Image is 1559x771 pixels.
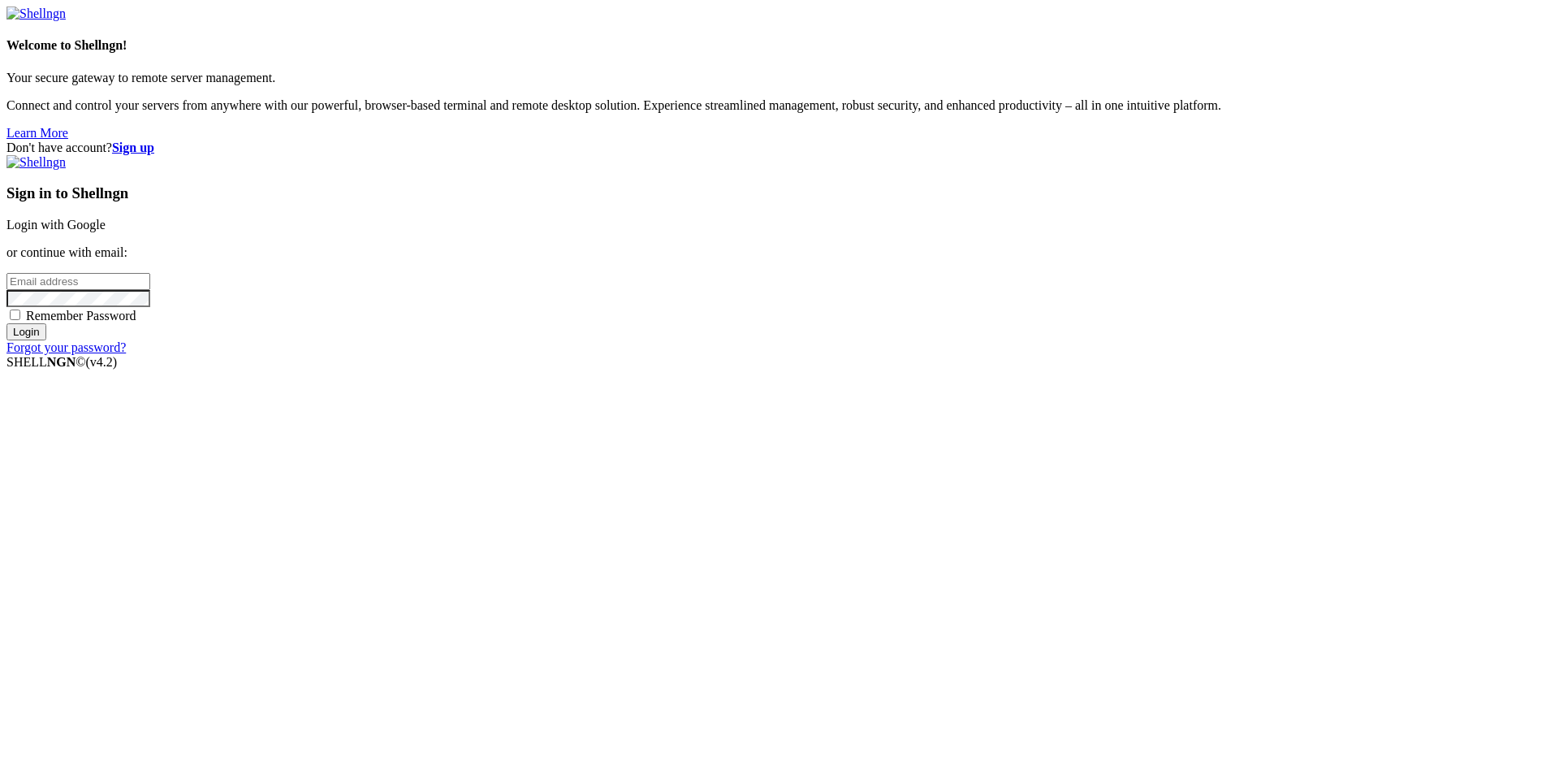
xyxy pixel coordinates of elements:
p: Your secure gateway to remote server management. [6,71,1553,85]
input: Email address [6,273,150,290]
img: Shellngn [6,6,66,21]
b: NGN [47,355,76,369]
h4: Welcome to Shellngn! [6,38,1553,53]
span: 4.2.0 [86,355,118,369]
a: Login with Google [6,218,106,232]
img: Shellngn [6,155,66,170]
a: Sign up [112,141,154,154]
div: Don't have account? [6,141,1553,155]
input: Login [6,323,46,340]
p: or continue with email: [6,245,1553,260]
p: Connect and control your servers from anywhere with our powerful, browser-based terminal and remo... [6,98,1553,113]
input: Remember Password [10,310,20,320]
a: Forgot your password? [6,340,126,354]
span: Remember Password [26,309,136,323]
a: Learn More [6,126,68,140]
h3: Sign in to Shellngn [6,184,1553,202]
span: SHELL © [6,355,117,369]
